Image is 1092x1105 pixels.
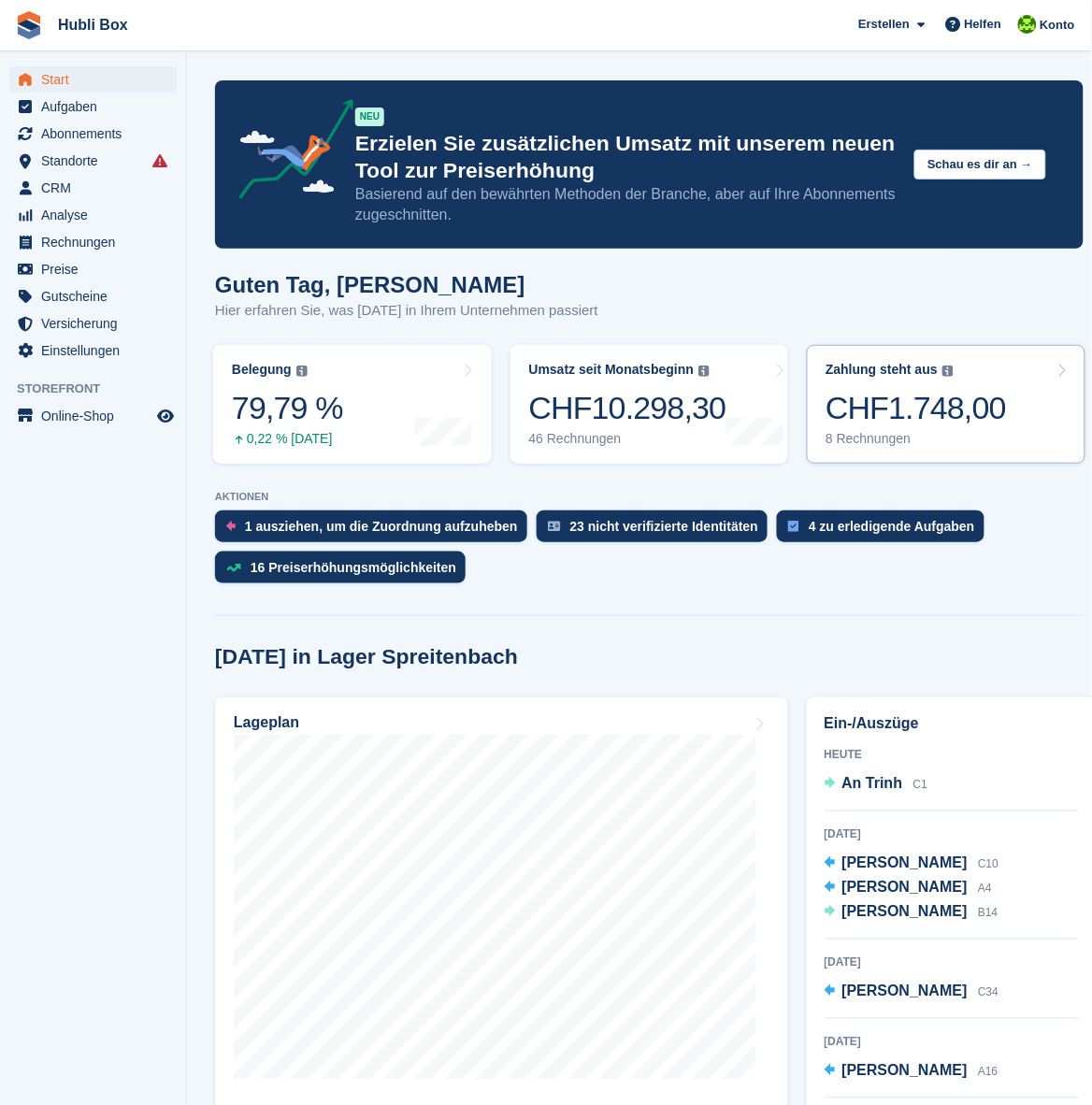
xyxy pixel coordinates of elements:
h2: [DATE] in Lager Spreitenbach [215,644,518,669]
a: Speisekarte [9,403,177,429]
a: menu [9,310,177,337]
img: move_outs_to_deallocate_icon-f764333ba52eb49d3ac5e1228854f67142a1ed5810a6f6cc68b1a99e826820c5.svg [226,521,236,532]
a: [PERSON_NAME] A4 [825,877,992,901]
img: task-75834270c22a3079a89374b754ae025e5fb1db73e45f91037f5363f120a921f8.svg [788,521,799,532]
span: [PERSON_NAME] [842,880,968,896]
span: An Trinh [842,776,903,792]
p: Hier erfahren Sie, was [DATE] in Ihrem Unternehmen passiert [215,300,598,322]
span: Versicherung [41,310,153,337]
div: NEU [355,108,384,126]
img: Stefano [1018,15,1037,34]
span: Einstellungen [41,337,153,364]
div: [DATE] [825,826,1079,843]
a: Belegung 79,79 % 0,22 % [DATE] [213,345,492,464]
a: menu [9,66,177,93]
a: Hubli Box [50,9,136,40]
div: 4 zu erledigende Aufgaben [809,519,975,534]
a: Zahlung steht aus CHF1.748,00 8 Rechnungen [807,345,1085,464]
a: menu [9,229,177,255]
span: Rechnungen [41,229,153,255]
img: icon-info-grey-7440780725fd019a000dd9b08b2336e03edf1995a4989e88bcd33f0948082b44.svg [942,366,954,377]
div: 46 Rechnungen [529,431,726,447]
a: Umsatz seit Monatsbeginn CHF10.298,30 46 Rechnungen [510,345,789,464]
div: 8 Rechnungen [826,431,1006,447]
span: Helfen [965,15,1002,34]
span: [PERSON_NAME] [842,904,968,920]
img: verify_identity-adf6edd0f0f0b5bbfe63781bf79b02c33cf7c696d77639b501bdc392416b5a36.svg [548,521,561,532]
span: [PERSON_NAME] [842,983,968,999]
a: menu [9,175,177,201]
div: Heute [825,747,1079,764]
h2: Lageplan [234,714,299,731]
span: Analyse [41,202,153,228]
a: [PERSON_NAME] B14 [825,901,999,926]
img: price-adjustments-announcement-icon-8257ccfd72463d97f412b2fc003d46551f7dbcb40ab6d574587a9cd5c0d94... [223,99,354,206]
span: C34 [978,986,999,999]
a: An Trinh C1 [825,773,928,797]
div: 1 ausziehen, um die Zuordnung aufzuheben [245,519,518,534]
i: Es sind Fehler bei der Synchronisierung von Smart-Einträgen aufgetreten [152,153,167,168]
div: Zahlung steht aus [826,362,938,378]
span: Online-Shop [41,403,153,429]
div: 16 Preiserhöhungsmöglichkeiten [251,560,456,575]
a: [PERSON_NAME] C34 [825,981,999,1005]
div: 23 nicht verifizierte Identitäten [570,519,759,534]
span: Konto [1040,16,1075,35]
span: A4 [978,883,992,896]
a: menu [9,93,177,120]
span: Preise [41,256,153,282]
span: A16 [978,1066,998,1079]
a: menu [9,256,177,282]
p: AKTIONEN [215,491,1084,503]
span: Gutscheine [41,283,153,309]
img: icon-info-grey-7440780725fd019a000dd9b08b2336e03edf1995a4989e88bcd33f0948082b44.svg [296,366,308,377]
span: Aufgaben [41,93,153,120]
p: Erzielen Sie zusätzlichen Umsatz mit unserem neuen Tool zur Preiserhöhung [355,130,899,184]
a: 1 ausziehen, um die Zuordnung aufzuheben [215,510,537,552]
div: CHF10.298,30 [529,389,726,427]
a: 23 nicht verifizierte Identitäten [537,510,778,552]
div: 0,22 % [DATE] [232,431,343,447]
span: CRM [41,175,153,201]
div: Belegung [232,362,292,378]
img: icon-info-grey-7440780725fd019a000dd9b08b2336e03edf1995a4989e88bcd33f0948082b44.svg [698,366,710,377]
a: 4 zu erledigende Aufgaben [777,510,994,552]
span: Abonnements [41,121,153,147]
p: Basierend auf den bewährten Methoden der Branche, aber auf Ihre Abonnements zugeschnitten. [355,184,899,225]
span: C1 [913,779,927,792]
a: menu [9,202,177,228]
span: Storefront [17,380,186,398]
h2: Ein-/Auszüge [825,713,1079,736]
a: Vorschau-Shop [154,405,177,427]
span: Standorte [41,148,153,174]
div: CHF1.748,00 [826,389,1006,427]
a: [PERSON_NAME] A16 [825,1060,999,1084]
span: B14 [978,907,998,920]
a: menu [9,337,177,364]
span: Start [41,66,153,93]
div: [DATE] [825,1034,1079,1051]
div: Umsatz seit Monatsbeginn [529,362,695,378]
a: menu [9,283,177,309]
span: [PERSON_NAME] [842,1063,968,1079]
a: menu [9,121,177,147]
h1: Guten Tag, [PERSON_NAME] [215,272,598,297]
span: Erstellen [858,15,910,34]
a: 16 Preiserhöhungsmöglichkeiten [215,552,475,593]
div: 79,79 % [232,389,343,427]
div: [DATE] [825,954,1079,971]
a: menu [9,148,177,174]
button: Schau es dir an → [914,150,1046,180]
img: stora-icon-8386f47178a22dfd0bd8f6a31ec36ba5ce8667c1dd55bd0f319d3a0aa187defe.svg [15,11,43,39]
a: [PERSON_NAME] C10 [825,853,999,877]
img: price_increase_opportunities-93ffe204e8149a01c8c9dc8f82e8f89637d9d84a8eef4429ea346261dce0b2c0.svg [226,564,241,572]
span: C10 [978,858,999,871]
span: [PERSON_NAME] [842,855,968,871]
